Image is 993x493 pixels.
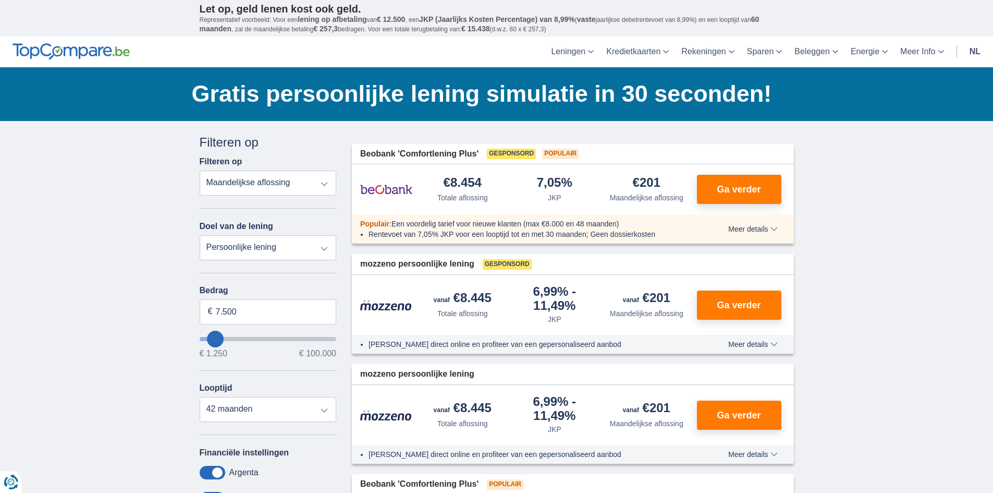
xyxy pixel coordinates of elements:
div: €201 [623,402,670,416]
a: Leningen [545,37,600,67]
span: Beobank 'Comfortlening Plus' [360,148,479,160]
img: product.pl.alt Mozzeno [360,299,412,311]
a: Sparen [741,37,789,67]
a: Kredietkaarten [600,37,675,67]
a: Energie [844,37,894,67]
div: Maandelijkse aflossing [610,308,683,319]
span: Beobank 'Comfortlening Plus' [360,478,479,490]
div: 6,99% [513,285,597,312]
a: Rekeningen [675,37,740,67]
span: mozzeno persoonlijke lening [360,258,474,270]
button: Ga verder [697,401,781,430]
button: Meer details [720,225,785,233]
div: €201 [623,292,670,306]
span: € 257,3 [313,25,338,33]
span: Populair [360,220,389,228]
span: € 12.500 [377,15,406,23]
span: € 15.438 [461,25,490,33]
label: Bedrag [200,286,337,295]
span: mozzeno persoonlijke lening [360,368,474,380]
div: €201 [633,176,660,190]
span: Meer details [728,225,777,233]
label: Doel van de lening [200,222,273,231]
h1: Gratis persoonlijke lening simulatie in 30 seconden! [192,78,794,110]
span: Ga verder [717,300,761,310]
a: nl [963,37,987,67]
img: product.pl.alt Beobank [360,176,412,202]
div: €8.445 [434,402,492,416]
div: JKP [548,193,561,203]
a: Meer Info [894,37,950,67]
a: Beleggen [788,37,844,67]
span: Ga verder [717,185,761,194]
span: Ga verder [717,411,761,420]
div: Maandelijkse aflossing [610,418,683,429]
span: Een voordelig tarief voor nieuwe klanten (max €8.000 en 48 maanden) [391,220,619,228]
span: € [208,306,213,318]
span: 60 maanden [200,15,759,33]
div: : [352,219,698,229]
span: lening op afbetaling [298,15,366,23]
button: Ga verder [697,175,781,204]
div: €8.445 [434,292,492,306]
label: Looptijd [200,383,232,393]
div: Totale aflossing [437,308,488,319]
span: Populair [542,149,579,159]
label: Financiële instellingen [200,448,289,458]
div: €8.454 [444,176,482,190]
div: Totale aflossing [437,193,488,203]
button: Meer details [720,450,785,459]
div: 7,05% [537,176,572,190]
div: JKP [548,424,561,435]
p: Representatief voorbeeld: Voor een van , een ( jaarlijkse debetrentevoet van 8,99%) en een loopti... [200,15,794,34]
span: JKP (Jaarlijks Kosten Percentage) van 8,99% [419,15,575,23]
li: [PERSON_NAME] direct online en profiteer van een gepersonaliseerd aanbod [369,449,690,460]
div: Totale aflossing [437,418,488,429]
span: Gesponsord [483,259,532,270]
span: € 100.000 [299,350,336,358]
p: Let op, geld lenen kost ook geld. [200,3,794,15]
img: product.pl.alt Mozzeno [360,410,412,421]
span: Meer details [728,341,777,348]
button: Meer details [720,340,785,348]
div: Maandelijkse aflossing [610,193,683,203]
label: Filteren op [200,157,242,166]
button: Ga verder [697,291,781,320]
div: Filteren op [200,134,337,151]
span: € 1.250 [200,350,227,358]
span: Meer details [728,451,777,458]
div: 6,99% [513,395,597,422]
img: TopCompare [13,43,130,60]
span: Populair [487,479,523,490]
label: Argenta [229,468,259,477]
input: wantToBorrow [200,337,337,341]
span: vaste [577,15,596,23]
li: [PERSON_NAME] direct online en profiteer van een gepersonaliseerd aanbod [369,339,690,350]
span: Gesponsord [487,149,536,159]
li: Rentevoet van 7,05% JKP voor een looptijd tot en met 30 maanden; Geen dossierkosten [369,229,690,239]
div: JKP [548,314,561,324]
